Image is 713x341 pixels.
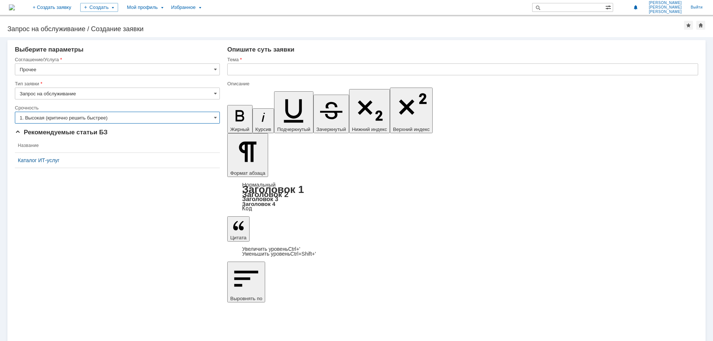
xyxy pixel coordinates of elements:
div: Создать [80,3,118,12]
a: Каталог ИТ-услуг [18,157,217,163]
a: Decrease [242,251,316,257]
span: Подчеркнутый [277,127,310,132]
span: [PERSON_NAME] [649,1,682,5]
button: Жирный [227,105,253,133]
a: Заголовок 4 [242,201,275,207]
span: Выберите параметры [15,46,84,53]
a: Increase [242,246,300,252]
a: Перейти на домашнюю страницу [9,4,15,10]
th: Название [15,138,220,153]
span: Верхний индекс [393,127,430,132]
button: Формат абзаца [227,133,268,177]
a: Заголовок 1 [242,184,304,195]
div: Формат абзаца [227,182,698,211]
div: Тип заявки [15,81,218,86]
span: Ctrl+' [288,246,300,252]
div: Добавить в избранное [684,21,693,30]
span: Зачеркнутый [316,127,346,132]
button: Выровнять по [227,262,265,302]
div: ​ [3,3,108,9]
button: Цитата [227,216,250,242]
button: Подчеркнутый [274,91,313,133]
span: Ctrl+Shift+' [290,251,316,257]
button: Зачеркнутый [313,95,349,133]
button: Верхний индекс [390,88,433,133]
a: Заголовок 2 [242,190,289,199]
a: Код [242,205,252,212]
div: Цитата [227,247,698,256]
span: Жирный [230,127,250,132]
img: logo [9,4,15,10]
div: Описание [227,81,697,86]
span: Нижний индекс [352,127,387,132]
span: [PERSON_NAME] [649,10,682,14]
span: Рекомендуемые статьи БЗ [15,129,108,136]
div: Соглашение/Услуга [15,57,218,62]
div: Сделать домашней страницей [696,21,705,30]
div: Тема [227,57,697,62]
span: Выровнять по [230,296,262,301]
span: Опишите суть заявки [227,46,294,53]
span: [PERSON_NAME] [649,5,682,10]
div: Срочность [15,105,218,110]
div: Запрос на обслуживание / Создание заявки [7,25,684,33]
span: Курсив [255,127,271,132]
a: Заголовок 3 [242,196,278,202]
span: Формат абзаца [230,170,265,176]
button: Курсив [253,108,274,133]
a: Нормальный [242,181,276,188]
button: Нижний индекс [349,89,390,133]
span: Расширенный поиск [605,3,613,10]
span: Цитата [230,235,247,240]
